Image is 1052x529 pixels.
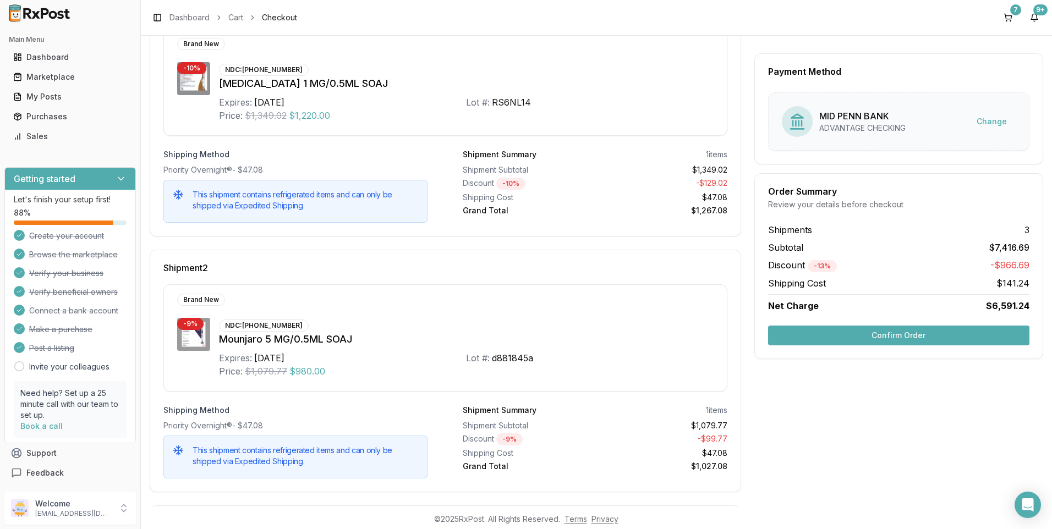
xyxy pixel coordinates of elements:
a: Invite your colleagues [29,361,109,372]
div: Review your details before checkout [768,199,1029,210]
div: Lot #: [466,96,490,109]
div: Shipment Summary [463,149,536,160]
div: $47.08 [599,192,727,203]
button: My Posts [4,88,136,106]
a: Sales [9,126,131,146]
div: Brand New [177,294,225,306]
span: $141.24 [996,277,1029,290]
h2: Main Menu [9,35,131,44]
span: Subtotal [768,241,803,254]
button: Feedback [4,463,136,483]
span: $1,349.02 [245,109,287,122]
div: - 10 % [177,62,206,74]
p: Welcome [35,498,112,509]
a: Book a call [20,421,63,431]
div: 7 [1010,4,1021,15]
div: - $129.02 [599,178,727,190]
span: Checkout [262,12,297,23]
button: Marketplace [4,68,136,86]
span: Net Charge [768,300,819,311]
a: Purchases [9,107,131,126]
div: Grand Total [463,205,590,216]
label: Shipping Method [163,405,428,416]
div: Order Summary [768,187,1029,196]
div: Expires: [219,351,252,365]
span: Create your account [29,230,104,241]
nav: breadcrumb [169,12,297,23]
button: Dashboard [4,48,136,66]
h5: This shipment contains refrigerated items and can only be shipped via Expedited Shipping. [193,445,418,467]
button: 9+ [1026,9,1043,26]
div: Purchases [13,111,127,122]
span: 88 % [14,207,31,218]
span: Shipping Cost [768,277,826,290]
div: 1 items [706,405,727,416]
a: Privacy [591,514,618,524]
button: 7 [999,9,1017,26]
span: Post a listing [29,343,74,354]
button: Change [968,112,1016,131]
div: NDC: [PHONE_NUMBER] [219,319,309,332]
div: d881845a [492,351,533,365]
div: $1,027.08 [599,461,727,472]
button: Sales [4,128,136,145]
div: Marketplace [13,71,127,82]
div: Shipping Cost [463,448,590,459]
a: My Posts [9,87,131,107]
span: $980.00 [289,365,325,378]
div: Discount [463,433,590,445]
span: Shipment 2 [163,263,208,272]
div: Payment Method [768,67,1029,76]
a: Terms [565,514,587,524]
img: Mounjaro 5 MG/0.5ML SOAJ [177,318,210,351]
div: - 9 % [496,433,523,445]
img: RxPost Logo [4,4,75,22]
div: $47.08 [599,448,727,459]
div: - 10 % [496,178,525,190]
div: NDC: [PHONE_NUMBER] [219,64,309,76]
button: Support [4,443,136,463]
div: - 13 % [808,260,837,272]
span: Browse the marketplace [29,249,118,260]
div: Shipment Subtotal [463,420,590,431]
button: Confirm Order [768,326,1029,345]
span: Verify beneficial owners [29,286,118,297]
div: $1,349.02 [599,164,727,175]
div: Sales [13,131,127,142]
div: MID PENN BANK [819,109,906,123]
div: - 9 % [177,318,204,330]
div: RS6NL14 [492,96,531,109]
div: Expires: [219,96,252,109]
div: $1,079.77 [599,420,727,431]
div: Mounjaro 5 MG/0.5ML SOAJ [219,332,714,347]
span: Make a purchase [29,324,92,335]
h5: This shipment contains refrigerated items and can only be shipped via Expedited Shipping. [193,189,418,211]
div: My Posts [13,91,127,102]
div: [DATE] [254,96,284,109]
div: Priority Overnight® - $47.08 [163,164,428,175]
label: Shipping Method [163,149,428,160]
div: Price: [219,365,243,378]
div: Brand New [177,38,225,50]
a: Cart [228,12,243,23]
div: 1 items [706,149,727,160]
a: Marketplace [9,67,131,87]
div: ADVANTAGE CHECKING [819,123,906,134]
span: Connect a bank account [29,305,118,316]
div: - $99.77 [599,433,727,445]
span: $7,416.69 [989,241,1029,254]
img: Wegovy 1 MG/0.5ML SOAJ [177,62,210,95]
div: Price: [219,109,243,122]
div: Discount [463,178,590,190]
p: Need help? Set up a 25 minute call with our team to set up. [20,388,120,421]
h3: Getting started [14,172,75,185]
div: [DATE] [254,351,284,365]
span: $6,591.24 [986,299,1029,312]
div: Lot #: [466,351,490,365]
span: Feedback [26,467,64,478]
span: Shipments [768,223,812,236]
div: Shipping Cost [463,192,590,203]
div: $1,267.08 [599,205,727,216]
div: Shipment Subtotal [463,164,590,175]
p: [EMAIL_ADDRESS][DOMAIN_NAME] [35,509,112,518]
